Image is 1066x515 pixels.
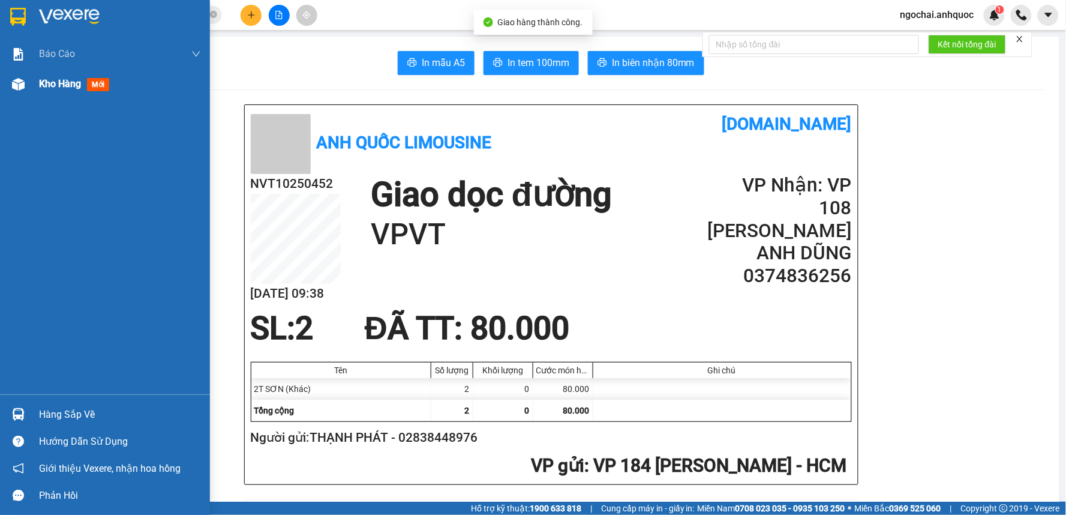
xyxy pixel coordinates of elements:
[848,506,852,511] span: ⚪️
[891,7,984,22] span: ngochai.anhquoc
[371,215,612,254] h1: VPVT
[241,5,262,26] button: plus
[83,65,160,91] li: VP VP 108 [PERSON_NAME]
[532,455,585,476] span: VP gửi
[6,6,174,51] li: Anh Quốc Limousine
[950,502,952,515] span: |
[210,11,217,18] span: close-circle
[210,10,217,21] span: close-circle
[13,490,24,501] span: message
[39,433,201,451] div: Hướng dẫn sử dụng
[251,378,431,400] div: 2T SƠN (Khác)
[6,65,83,104] li: VP VP 184 [PERSON_NAME] - HCM
[275,11,283,19] span: file-add
[707,174,851,242] h2: VP Nhận: VP 108 [PERSON_NAME]
[996,5,1004,14] sup: 1
[251,310,296,347] span: SL:
[422,55,465,70] span: In mẫu A5
[254,406,295,415] span: Tổng cộng
[498,17,583,27] span: Giao hàng thành công.
[929,35,1006,54] button: Kết nối tổng đài
[247,11,256,19] span: plus
[251,454,847,478] h2: : VP 184 [PERSON_NAME] - HCM
[39,78,81,89] span: Kho hàng
[473,378,533,400] div: 0
[484,17,493,27] span: check-circle
[13,436,24,447] span: question-circle
[588,51,704,75] button: printerIn biên nhận 80mm
[12,408,25,421] img: warehouse-icon
[1043,10,1054,20] span: caret-down
[269,5,290,26] button: file-add
[12,48,25,61] img: solution-icon
[707,265,851,288] h2: 0374836256
[735,504,845,513] strong: 0708 023 035 - 0935 103 250
[855,502,941,515] span: Miền Bắc
[596,366,848,375] div: Ghi chú
[251,284,341,304] h2: [DATE] 09:38
[13,463,24,474] span: notification
[938,38,996,51] span: Kết nối tổng đài
[1016,10,1027,20] img: phone-icon
[191,49,201,59] span: down
[707,242,851,265] h2: ANH DŨNG
[998,5,1002,14] span: 1
[530,504,581,513] strong: 1900 633 818
[525,406,530,415] span: 0
[999,504,1008,513] span: copyright
[484,51,579,75] button: printerIn tem 100mm
[722,114,852,134] b: [DOMAIN_NAME]
[39,406,201,424] div: Hàng sắp về
[12,78,25,91] img: warehouse-icon
[296,310,314,347] span: 2
[533,378,593,400] div: 80.000
[434,366,470,375] div: Số lượng
[890,504,941,513] strong: 0369 525 060
[465,406,470,415] span: 2
[612,55,695,70] span: In biên nhận 80mm
[39,46,75,61] span: Báo cáo
[698,502,845,515] span: Miền Nam
[536,366,590,375] div: Cước món hàng
[1016,35,1024,43] span: close
[302,11,311,19] span: aim
[493,58,503,69] span: printer
[371,174,612,215] h1: Giao dọc đường
[476,366,530,375] div: Khối lượng
[1038,5,1059,26] button: caret-down
[254,366,428,375] div: Tên
[398,51,475,75] button: printerIn mẫu A5
[989,10,1000,20] img: icon-new-feature
[39,461,181,476] span: Giới thiệu Vexere, nhận hoa hồng
[597,58,607,69] span: printer
[251,174,341,194] h2: NVT10250452
[296,5,317,26] button: aim
[251,428,847,448] h2: Người gửi: THẠNH PHÁT - 02838448976
[317,133,492,152] b: Anh Quốc Limousine
[39,487,201,505] div: Phản hồi
[365,310,569,347] span: ĐÃ TT : 80.000
[407,58,417,69] span: printer
[601,502,695,515] span: Cung cấp máy in - giấy in:
[709,35,919,54] input: Nhập số tổng đài
[471,502,581,515] span: Hỗ trợ kỹ thuật:
[87,78,109,91] span: mới
[508,55,569,70] span: In tem 100mm
[563,406,590,415] span: 80.000
[590,502,592,515] span: |
[10,8,26,26] img: logo-vxr
[431,378,473,400] div: 2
